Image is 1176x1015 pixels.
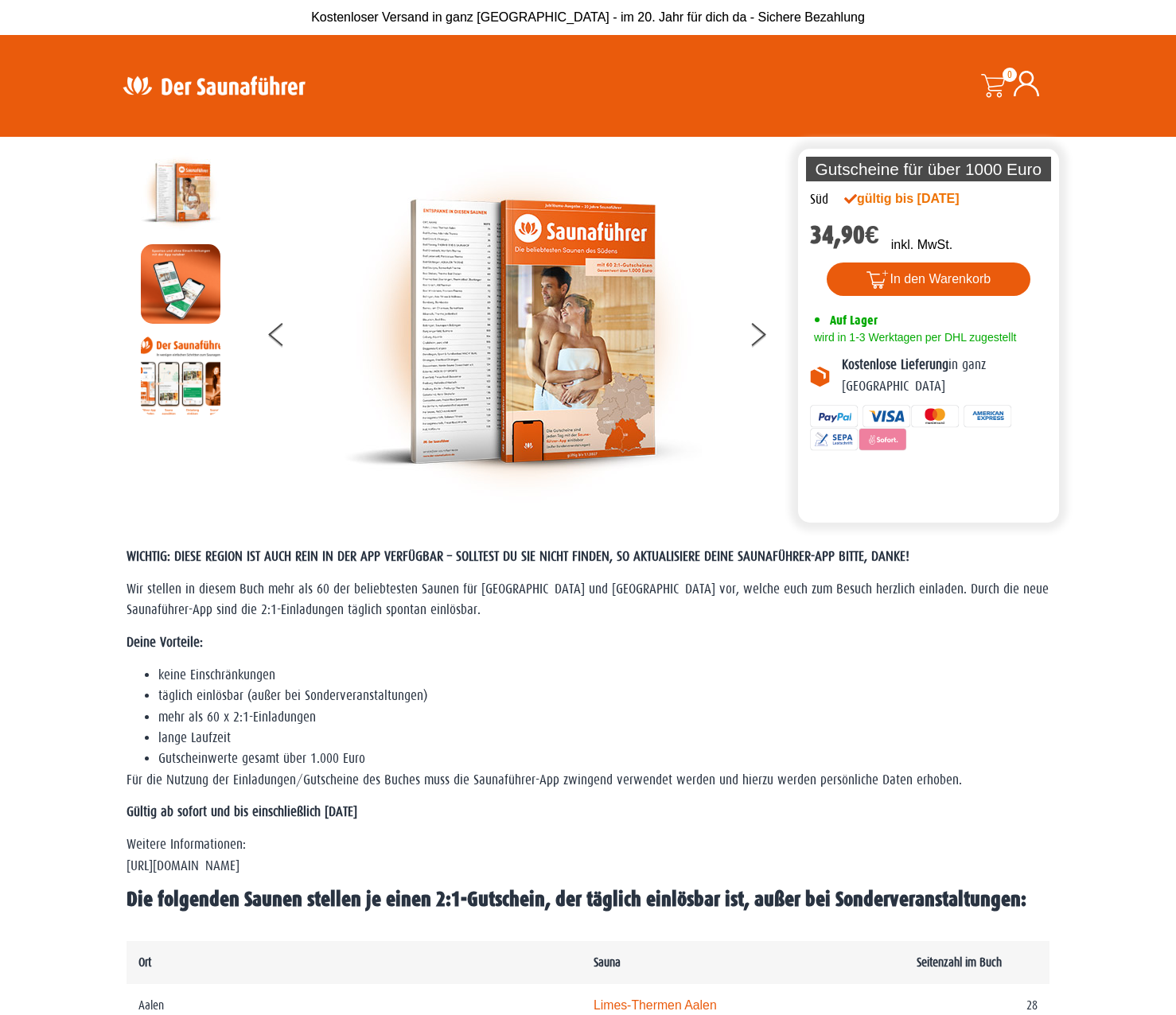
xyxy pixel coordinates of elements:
b: Ort [138,955,151,969]
span: 0 [1003,68,1017,82]
strong: Deine Vorteile: [127,635,203,650]
span: € [865,220,879,250]
div: gültig bis [DATE] [844,189,994,208]
b: Sauna [594,955,621,969]
div: Süd [810,189,828,210]
span: WICHTIG: DIESE REGION IST AUCH REIN IN DER APP VERFÜGBAR – SOLLTEST DU SIE NICHT FINDEN, SO AKTUA... [127,549,909,564]
li: lange Laufzeit [158,728,1049,749]
bdi: 34,90 [810,220,879,250]
img: Anleitung7tn [141,336,220,415]
span: Wir stellen in diesem Buch mehr als 60 der beliebtesten Saunen für [GEOGRAPHIC_DATA] und [GEOGRAP... [127,581,1049,617]
li: mehr als 60 x 2:1-Einladungen [158,707,1049,728]
li: keine Einschränkungen [158,665,1049,686]
p: inkl. MwSt. [891,235,952,255]
li: täglich einlösbar (außer bei Sonderveranstaltungen) [158,686,1049,706]
span: wird in 1-3 Werktagen per DHL zugestellt [810,331,1016,344]
img: MOCKUP-iPhone_regional [141,244,220,324]
img: der-saunafuehrer-2025-sued [141,153,220,232]
span: Die folgenden Saunen stellen je einen 2:1-Gutschein, der täglich einlösbar ist, außer bei Sonderv... [127,888,1026,911]
p: Für die Nutzung der Einladungen/Gutscheine des Buches muss die Saunaführer-App zwingend verwendet... [127,770,1049,791]
button: In den Warenkorb [827,262,1031,296]
span: Kostenloser Versand in ganz [GEOGRAPHIC_DATA] - im 20. Jahr für dich da - Sichere Bezahlung [311,10,865,24]
a: Limes-Thermen Aalen [594,998,717,1012]
p: Gutscheine für über 1000 Euro [806,157,1051,181]
p: in ganz [GEOGRAPHIC_DATA] [842,355,1047,397]
b: Kostenlose Lieferung [842,357,948,372]
li: Gutscheinwerte gesamt über 1.000 Euro [158,749,1049,769]
span: Auf Lager [830,313,878,328]
img: der-saunafuehrer-2025-sued [344,153,702,511]
p: Weitere Informationen: [URL][DOMAIN_NAME] [127,834,1049,877]
strong: Gültig ab sofort und bis einschließlich [DATE] [127,804,357,819]
b: Seitenzahl im Buch [917,955,1002,969]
